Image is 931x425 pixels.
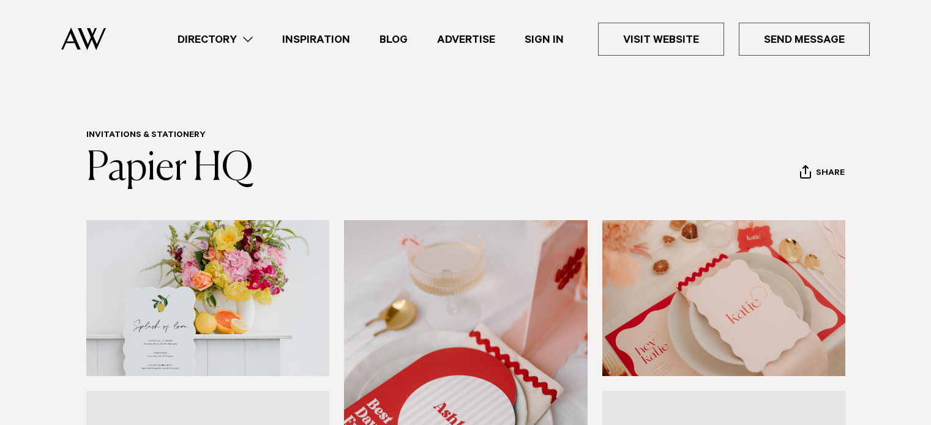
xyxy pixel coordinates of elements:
a: Papier HQ [86,149,253,188]
a: Send Message [739,23,870,56]
img: Auckland Weddings Logo [61,28,106,50]
a: Visit Website [598,23,724,56]
span: Share [816,168,845,180]
button: Share [799,164,845,183]
a: Blog [365,31,422,48]
a: Advertise [422,31,510,48]
a: Inspiration [267,31,365,48]
a: Invitations & Stationery [86,131,206,141]
a: Sign In [510,31,578,48]
a: Directory [163,31,267,48]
